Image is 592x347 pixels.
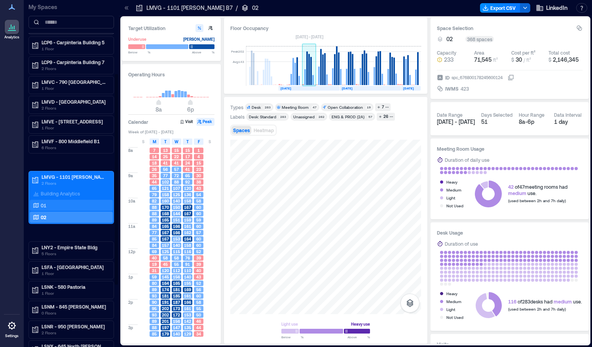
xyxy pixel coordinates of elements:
div: 368 spaces [465,36,494,42]
span: 125 [162,249,169,254]
span: 161 [184,293,191,299]
h3: Calendar [128,118,148,126]
p: / [236,4,238,12]
span: 88 [174,179,179,185]
span: 92 [185,179,190,185]
button: Visit [179,118,195,126]
span: Above % [347,335,370,339]
span: 151 [173,217,180,223]
h3: Desk Usage [437,229,583,237]
span: 165 [162,224,169,229]
div: of 47 meeting rooms had use. [508,184,567,196]
div: Total cost [548,49,570,56]
span: 65 [185,173,190,178]
span: 160 [162,198,169,204]
span: 9a [128,173,133,178]
div: Floor Occupancy [230,24,421,32]
div: Cost per ft² [511,49,535,56]
div: Hour Range [519,112,545,118]
span: 167 [184,211,191,216]
span: (used between 2h and 7h daily) [508,307,566,311]
span: 60 [196,205,201,210]
p: 6 Floors [42,144,108,151]
span: 110 [184,268,191,273]
span: 22 [174,154,179,159]
div: 47 [311,105,318,110]
div: Not Used [446,313,463,321]
span: 69 [152,249,157,254]
span: 24 [185,160,190,166]
span: 135 [184,325,191,330]
span: 40 [152,255,157,261]
p: LMVE - [STREET_ADDRESS] [42,118,108,125]
span: 165 [162,217,169,223]
span: 58 [196,198,201,204]
span: 2,146,345 [553,56,579,63]
p: 02 [252,4,258,12]
span: 112 [173,268,180,273]
p: LMVF - 800 Middlefield B1 [42,138,108,144]
span: IWMS [445,85,459,93]
span: 161 [184,224,191,229]
span: 107 [173,186,180,191]
span: 58 [163,255,168,261]
button: IDspc_676800178245600124 [508,74,514,81]
div: Heavy [446,290,457,298]
h3: Meeting Room Usage [437,145,583,153]
p: 2 Floors [42,105,108,111]
span: T [164,138,167,145]
button: $ 30 / ft² [511,56,545,64]
span: 60 [196,236,201,242]
span: 168 [162,211,169,216]
div: 51 [481,118,512,126]
p: 1 Floor [42,290,108,296]
span: 191 [162,300,169,305]
span: 167 [184,205,191,210]
h3: Target Utilization [128,24,214,32]
span: 115 [173,249,180,254]
div: Light [446,305,455,313]
span: 140 [184,274,191,280]
span: 18 [152,160,157,166]
span: $ [511,57,514,63]
span: 136 [184,192,191,197]
span: $ [548,57,551,63]
span: 80 [152,281,157,286]
div: 57 [367,114,374,119]
span: W [175,138,178,145]
span: 54 [196,192,201,197]
span: 82 [152,198,157,204]
button: Peak [196,118,214,126]
span: 155 [184,281,191,286]
span: T [186,138,189,145]
span: 43 [196,186,201,191]
span: 120 [162,268,169,273]
h3: Space Selection [437,24,576,32]
div: Data Interval [554,112,582,118]
span: 89 [152,319,157,324]
span: 26 [152,167,157,172]
p: LSFA - [GEOGRAPHIC_DATA] [42,264,108,270]
span: 85 [152,331,157,337]
p: Analytics [4,35,19,40]
div: Duration of daily use [445,156,490,164]
button: 26 [377,113,395,121]
button: Heatmap [252,126,275,135]
a: Settings [2,316,21,341]
span: 167 [162,230,169,235]
span: 13 [163,148,168,153]
h3: Operating Hours [128,70,214,78]
span: 43 [196,274,201,280]
span: 145 [162,274,169,280]
span: 1p [128,274,133,280]
span: 158 [184,243,191,248]
span: 57 [196,230,201,235]
span: 158 [162,192,169,197]
div: Unassigned [293,114,315,119]
span: 156 [173,274,180,280]
span: 60 [196,293,201,299]
p: 02 [41,214,46,220]
p: 0 Floors [42,310,108,316]
span: 72 [174,173,179,178]
span: 44 [196,325,201,330]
